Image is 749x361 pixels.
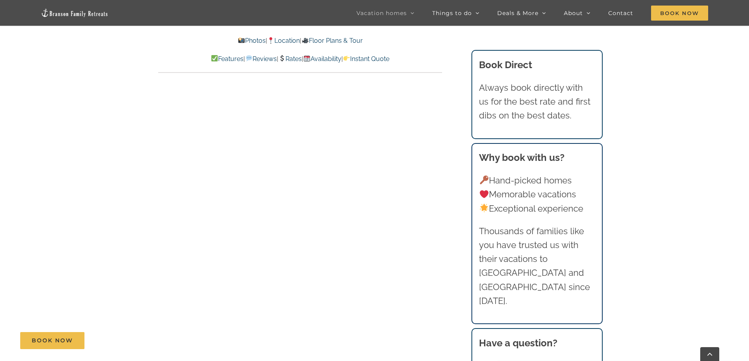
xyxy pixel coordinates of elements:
h3: Why book with us? [479,151,595,165]
img: ❤️ [480,190,488,199]
a: Features [211,55,243,63]
img: 📆 [304,55,310,61]
p: Always book directly with us for the best rate and first dibs on the best dates. [479,81,595,123]
img: 🔑 [480,176,488,184]
span: Contact [608,10,633,16]
p: | | | | [158,54,442,64]
img: 💬 [246,55,252,61]
img: 🌟 [480,204,488,212]
img: Branson Family Retreats Logo [41,8,108,17]
a: Availability [303,55,341,63]
b: Book Direct [479,59,532,71]
p: Hand-picked homes Memorable vacations Exceptional experience [479,174,595,216]
span: Things to do [432,10,472,16]
span: Vacation homes [356,10,407,16]
p: Thousands of families like you have trusted us with their vacations to [GEOGRAPHIC_DATA] and [GEO... [479,224,595,308]
span: Deals & More [497,10,538,16]
a: Book Now [20,332,84,349]
img: 👉 [343,55,350,61]
a: Instant Quote [343,55,389,63]
span: Book Now [651,6,708,21]
img: ✅ [211,55,218,61]
a: Reviews [245,55,276,63]
span: Book Now [32,337,73,344]
a: Rates [278,55,302,63]
img: 💲 [279,55,285,61]
span: About [564,10,583,16]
